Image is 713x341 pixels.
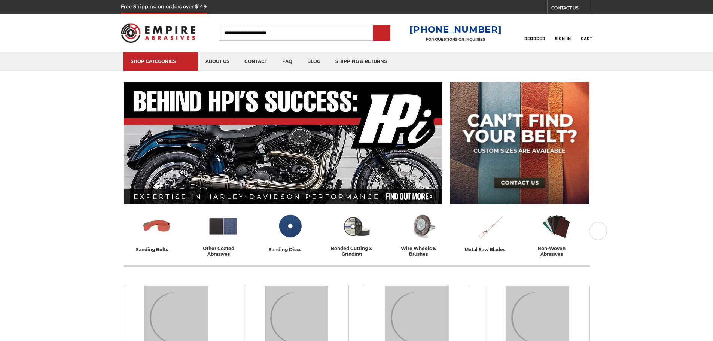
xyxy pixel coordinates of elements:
[326,246,387,257] div: bonded cutting & grinding
[198,52,237,71] a: about us
[141,211,172,242] img: Sanding Belts
[589,222,607,240] button: Next
[274,211,305,242] img: Sanding Discs
[526,246,587,257] div: non-woven abrasives
[581,25,592,41] a: Cart
[269,246,311,253] div: sanding discs
[551,4,592,14] a: CONTACT US
[328,52,394,71] a: shipping & returns
[408,211,439,242] img: Wire Wheels & Brushes
[450,82,589,204] img: promo banner for custom belts.
[121,18,196,48] img: Empire Abrasives
[409,37,502,42] p: FOR QUESTIONS OR INQUIRIES
[127,211,187,253] a: sanding belts
[136,246,178,253] div: sanding belts
[260,211,320,253] a: sanding discs
[374,26,389,41] input: Submit
[393,211,454,257] a: wire wheels & brushes
[208,211,239,242] img: Other Coated Abrasives
[524,25,545,41] a: Reorder
[193,211,254,257] a: other coated abrasives
[193,246,254,257] div: other coated abrasives
[341,211,372,242] img: Bonded Cutting & Grinding
[300,52,328,71] a: blog
[237,52,275,71] a: contact
[474,211,505,242] img: Metal Saw Blades
[555,36,571,41] span: Sign In
[524,36,545,41] span: Reorder
[526,211,587,257] a: non-woven abrasives
[326,211,387,257] a: bonded cutting & grinding
[464,246,515,253] div: metal saw blades
[393,246,454,257] div: wire wheels & brushes
[275,52,300,71] a: faq
[131,58,191,64] div: SHOP CATEGORIES
[409,24,502,35] a: [PHONE_NUMBER]
[124,82,443,204] img: Banner for an interview featuring Horsepower Inc who makes Harley performance upgrades featured o...
[460,211,520,253] a: metal saw blades
[581,36,592,41] span: Cart
[541,211,572,242] img: Non-woven Abrasives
